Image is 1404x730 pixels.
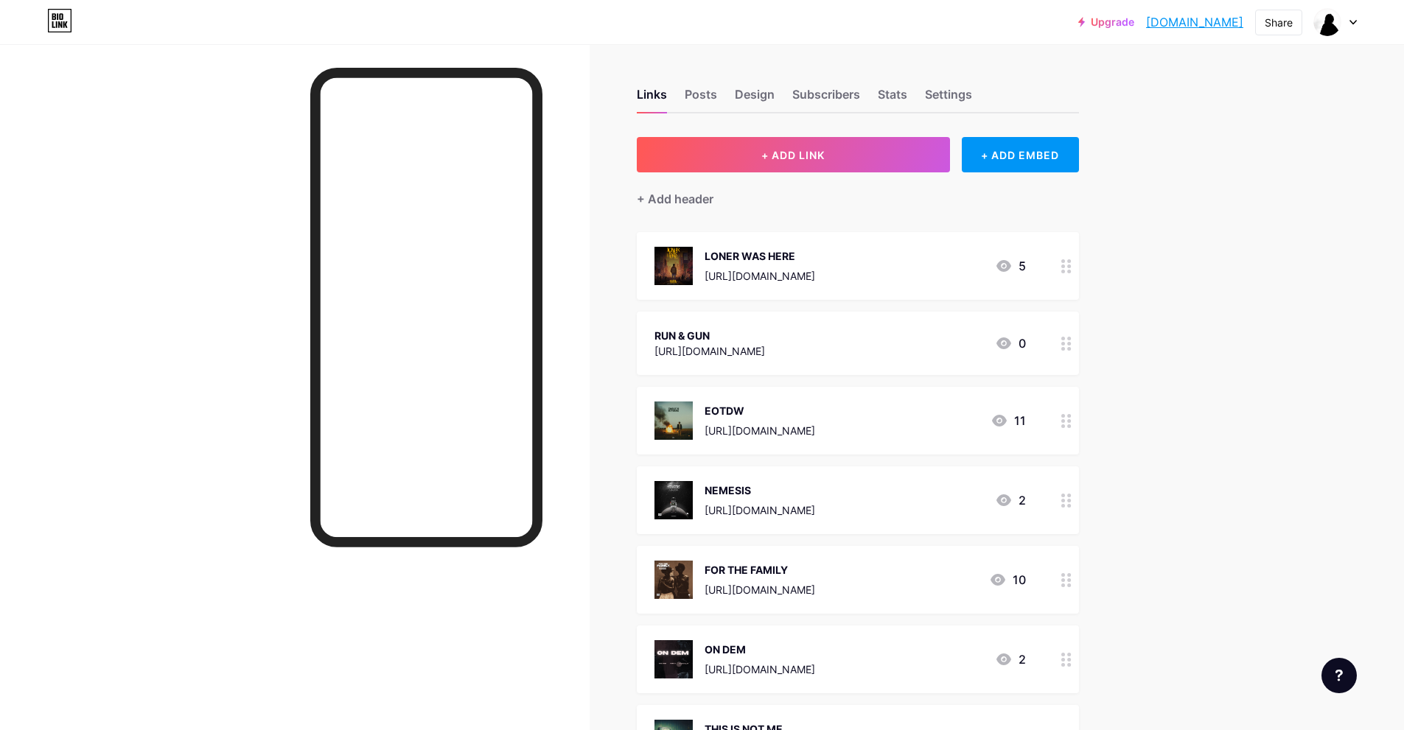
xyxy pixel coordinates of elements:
div: [URL][DOMAIN_NAME] [705,268,815,284]
div: Posts [685,85,717,112]
img: FOR THE FAMILY [654,561,693,599]
img: EOTDW [654,401,693,440]
div: 2 [995,650,1026,668]
div: RUN & GUN [654,328,765,343]
div: EOTDW [705,403,815,418]
div: ON DEM [705,642,815,657]
div: Settings [925,85,972,112]
div: [URL][DOMAIN_NAME] [705,661,815,677]
div: Subscribers [792,85,860,112]
div: + Add header [637,190,713,208]
div: [URL][DOMAIN_NAME] [654,343,765,359]
img: NEMESIS [654,481,693,519]
div: NEMESIS [705,482,815,498]
div: [URL][DOMAIN_NAME] [705,423,815,438]
div: FOR THE FAMILY [705,562,815,578]
div: 2 [995,491,1026,509]
div: 11 [991,412,1026,429]
a: Upgrade [1078,16,1134,28]
div: 5 [995,257,1026,275]
button: + ADD LINK [637,137,950,172]
div: Share [1265,15,1293,30]
div: [URL][DOMAIN_NAME] [705,502,815,518]
a: [DOMAIN_NAME] [1146,13,1243,31]
img: ON DEM [654,640,693,678]
div: Stats [878,85,907,112]
div: + ADD EMBED [962,137,1079,172]
div: Links [637,85,667,112]
div: LONER WAS HERE [705,248,815,264]
img: walkermallow [1313,8,1341,36]
span: + ADD LINK [761,149,825,161]
div: 10 [989,571,1026,589]
div: [URL][DOMAIN_NAME] [705,582,815,597]
div: 0 [995,334,1026,352]
img: LONER WAS HERE [654,247,693,285]
div: Design [735,85,775,112]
